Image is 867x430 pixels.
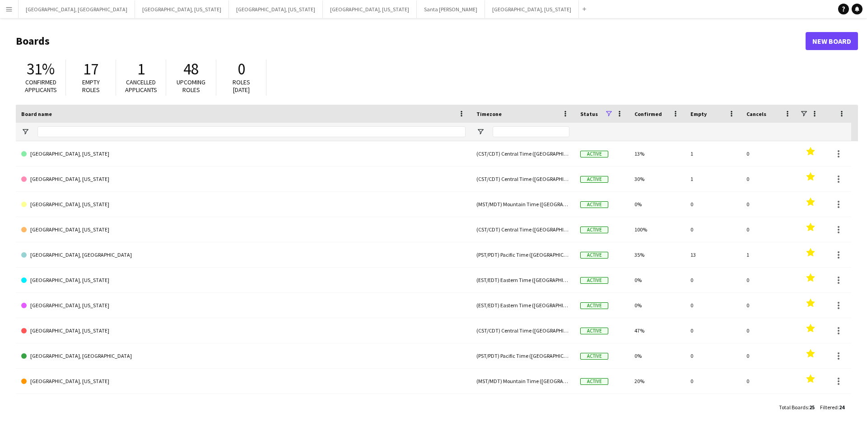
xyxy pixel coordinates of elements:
[21,343,466,369] a: [GEOGRAPHIC_DATA], [GEOGRAPHIC_DATA]
[629,343,685,368] div: 0%
[471,166,575,191] div: (CST/CDT) Central Time ([GEOGRAPHIC_DATA] & [GEOGRAPHIC_DATA])
[685,394,741,419] div: 0
[37,126,466,137] input: Board name Filter Input
[580,201,608,208] span: Active
[741,369,797,393] div: 0
[233,78,250,94] span: Roles [DATE]
[471,242,575,267] div: (PST/PDT) Pacific Time ([GEOGRAPHIC_DATA] & [GEOGRAPHIC_DATA])
[839,404,844,411] span: 24
[21,369,466,394] a: [GEOGRAPHIC_DATA], [US_STATE]
[779,404,808,411] span: Total Boards
[19,0,135,18] button: [GEOGRAPHIC_DATA], [GEOGRAPHIC_DATA]
[471,318,575,343] div: (CST/CDT) Central Time ([GEOGRAPHIC_DATA] & [GEOGRAPHIC_DATA])
[471,293,575,318] div: (EST/EDT) Eastern Time ([GEOGRAPHIC_DATA] & [GEOGRAPHIC_DATA])
[580,328,608,334] span: Active
[21,192,466,217] a: [GEOGRAPHIC_DATA], [US_STATE]
[580,277,608,284] span: Active
[629,242,685,267] div: 35%
[629,166,685,191] div: 30%
[685,217,741,242] div: 0
[183,59,199,79] span: 48
[21,128,29,136] button: Open Filter Menu
[471,343,575,368] div: (PST/PDT) Pacific Time ([GEOGRAPHIC_DATA] & [GEOGRAPHIC_DATA])
[135,0,229,18] button: [GEOGRAPHIC_DATA], [US_STATE]
[741,394,797,419] div: 0
[21,111,52,117] span: Board name
[690,111,707,117] span: Empty
[21,166,466,192] a: [GEOGRAPHIC_DATA], [US_STATE]
[746,111,766,117] span: Cancels
[417,0,485,18] button: Santa [PERSON_NAME]
[629,217,685,242] div: 100%
[137,59,145,79] span: 1
[471,268,575,292] div: (EST/EDT) Eastern Time ([GEOGRAPHIC_DATA] & [GEOGRAPHIC_DATA])
[629,318,685,343] div: 47%
[685,369,741,393] div: 0
[82,78,100,94] span: Empty roles
[21,217,466,242] a: [GEOGRAPHIC_DATA], [US_STATE]
[25,78,57,94] span: Confirmed applicants
[580,378,608,385] span: Active
[580,151,608,157] span: Active
[580,227,608,233] span: Active
[629,369,685,393] div: 20%
[21,268,466,293] a: [GEOGRAPHIC_DATA], [US_STATE]
[580,353,608,360] span: Active
[580,176,608,183] span: Active
[741,242,797,267] div: 1
[741,318,797,343] div: 0
[634,111,662,117] span: Confirmed
[629,268,685,292] div: 0%
[741,192,797,217] div: 0
[476,111,502,117] span: Timezone
[741,343,797,368] div: 0
[741,293,797,318] div: 0
[21,318,466,343] a: [GEOGRAPHIC_DATA], [US_STATE]
[21,293,466,318] a: [GEOGRAPHIC_DATA], [US_STATE]
[83,59,98,79] span: 17
[629,394,685,419] div: 0%
[685,318,741,343] div: 0
[471,192,575,217] div: (MST/MDT) Mountain Time ([GEOGRAPHIC_DATA] & [GEOGRAPHIC_DATA])
[685,268,741,292] div: 0
[685,343,741,368] div: 0
[471,394,575,419] div: (PST/PDT) Pacific Time ([GEOGRAPHIC_DATA] & [GEOGRAPHIC_DATA])
[485,0,579,18] button: [GEOGRAPHIC_DATA], [US_STATE]
[741,166,797,191] div: 0
[21,242,466,268] a: [GEOGRAPHIC_DATA], [GEOGRAPHIC_DATA]
[229,0,323,18] button: [GEOGRAPHIC_DATA], [US_STATE]
[629,141,685,166] div: 13%
[580,252,608,259] span: Active
[685,141,741,166] div: 1
[27,59,55,79] span: 31%
[629,293,685,318] div: 0%
[809,404,815,411] span: 25
[779,398,815,416] div: :
[820,398,844,416] div: :
[685,242,741,267] div: 13
[21,141,466,166] a: [GEOGRAPHIC_DATA], [US_STATE]
[323,0,417,18] button: [GEOGRAPHIC_DATA], [US_STATE]
[741,217,797,242] div: 0
[16,34,806,48] h1: Boards
[820,404,838,411] span: Filtered
[177,78,205,94] span: Upcoming roles
[238,59,245,79] span: 0
[21,394,466,419] a: [GEOGRAPHIC_DATA], [GEOGRAPHIC_DATA]
[806,32,858,50] a: New Board
[580,111,598,117] span: Status
[685,192,741,217] div: 0
[125,78,157,94] span: Cancelled applicants
[580,302,608,309] span: Active
[471,217,575,242] div: (CST/CDT) Central Time ([GEOGRAPHIC_DATA] & [GEOGRAPHIC_DATA])
[476,128,485,136] button: Open Filter Menu
[741,141,797,166] div: 0
[471,141,575,166] div: (CST/CDT) Central Time ([GEOGRAPHIC_DATA] & [GEOGRAPHIC_DATA])
[493,126,569,137] input: Timezone Filter Input
[741,268,797,292] div: 0
[471,369,575,393] div: (MST/MDT) Mountain Time ([GEOGRAPHIC_DATA] & [GEOGRAPHIC_DATA])
[629,192,685,217] div: 0%
[685,293,741,318] div: 0
[685,166,741,191] div: 1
